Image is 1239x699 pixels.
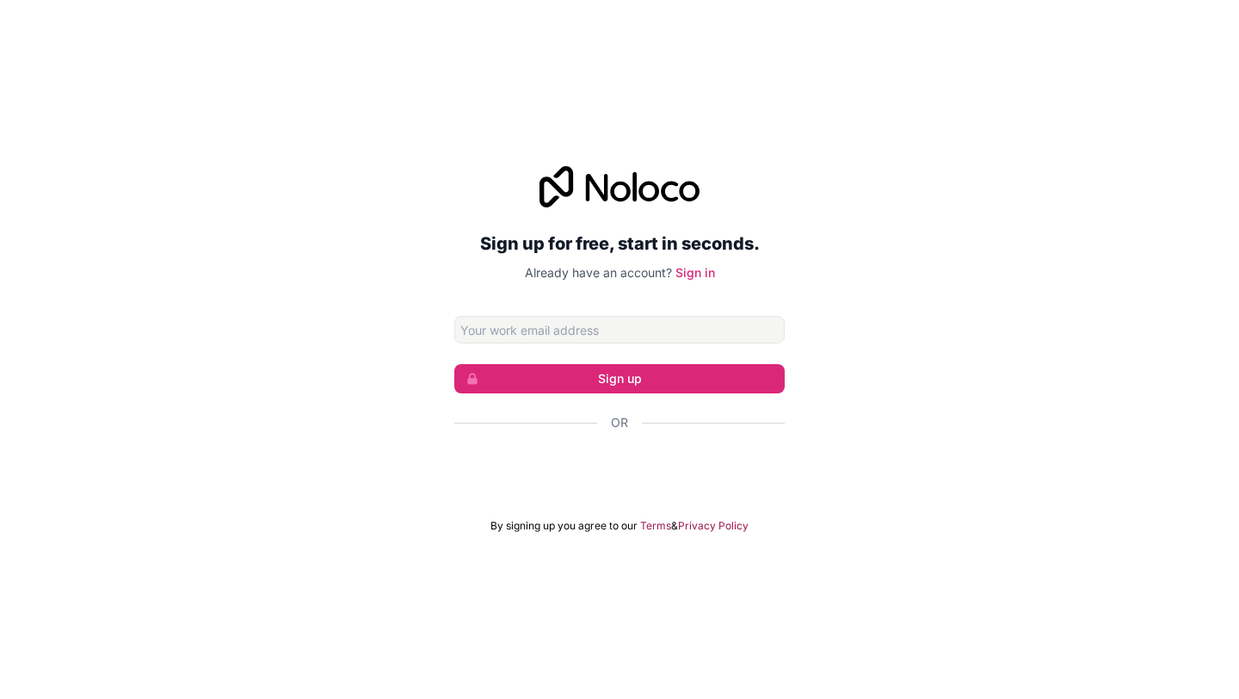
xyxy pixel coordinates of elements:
h2: Sign up for free, start in seconds. [454,228,785,259]
span: Already have an account? [525,265,672,280]
a: Sign in [675,265,715,280]
iframe: Sign in with Google Button [446,450,793,488]
button: Sign up [454,364,785,393]
a: Terms [640,519,671,533]
span: By signing up you agree to our [490,519,638,533]
a: Privacy Policy [678,519,749,533]
span: Or [611,414,628,431]
span: & [671,519,678,533]
input: Email address [454,316,785,343]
